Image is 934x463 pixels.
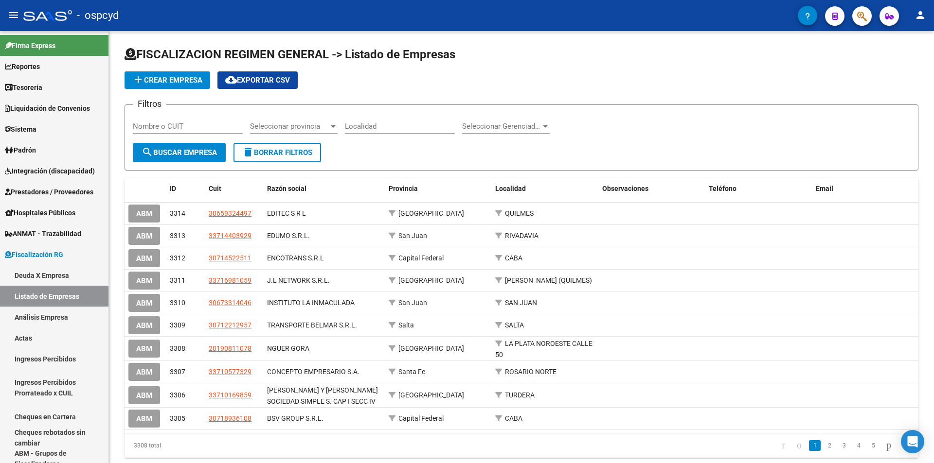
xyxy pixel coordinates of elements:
a: 2 [824,440,835,451]
span: 3311 [170,276,185,284]
span: 33710577329 [209,368,251,376]
a: 1 [809,440,821,451]
h3: Filtros [133,97,166,111]
span: 30712212957 [209,321,251,329]
span: SAN JUAN [505,299,537,307]
span: Razón social [267,185,306,192]
li: page 3 [837,437,851,454]
span: Santa Fe [398,368,425,376]
span: [PERSON_NAME] (QUILMES) [505,276,592,284]
span: SALTA [505,321,524,329]
span: ABM [136,321,152,330]
span: Hospitales Públicos [5,207,75,218]
span: Cuit [209,185,221,192]
button: ABM [128,249,160,267]
span: ABM [136,344,152,353]
datatable-header-cell: ID [166,178,205,199]
button: ABM [128,410,160,428]
span: Capital Federal [398,254,444,262]
span: [GEOGRAPHIC_DATA] [398,209,464,217]
button: ABM [128,386,160,404]
span: 3314 [170,209,185,217]
span: 30718936108 [209,414,251,422]
span: ANMAT - Trazabilidad [5,228,81,239]
span: ID [170,185,176,192]
span: Reportes [5,61,40,72]
span: NGUER GORA [267,344,309,352]
span: TURDERA [505,391,535,399]
li: page 4 [851,437,866,454]
span: FISCALIZACION REGIMEN GENERAL -> Listado de Empresas [125,48,455,61]
span: - ospcyd [77,5,119,26]
button: Buscar Empresa [133,143,226,162]
span: 3310 [170,299,185,307]
span: [GEOGRAPHIC_DATA] [398,344,464,352]
span: ABM [136,254,152,263]
span: 33710169859 [209,391,251,399]
span: Tesorería [5,82,42,93]
span: BSV GROUP S.R.L. [267,414,323,422]
span: 33714403929 [209,232,251,240]
span: 3307 [170,368,185,376]
datatable-header-cell: Email [812,178,918,199]
span: 33716981059 [209,276,251,284]
span: ABM [136,232,152,240]
span: Seleccionar provincia [250,122,329,131]
span: Buscar Empresa [142,148,217,157]
span: Firma Express [5,40,55,51]
mat-icon: cloud_download [225,74,237,86]
span: Capital Federal [398,414,444,422]
mat-icon: add [132,74,144,86]
a: go to next page [882,440,896,451]
li: page 2 [822,437,837,454]
span: San Juan [398,299,427,307]
span: QUILMES [505,209,534,217]
span: Crear Empresa [132,76,202,85]
span: Exportar CSV [225,76,290,85]
datatable-header-cell: Localidad [491,178,598,199]
button: ABM [128,363,160,381]
span: EDITEC S R L [267,209,306,217]
span: 30673314046 [209,299,251,307]
span: 30714522511 [209,254,251,262]
span: [GEOGRAPHIC_DATA] [398,391,464,399]
mat-icon: delete [242,146,254,158]
span: Provincia [389,185,418,192]
span: 3305 [170,414,185,422]
li: page 1 [808,437,822,454]
button: ABM [128,294,160,312]
span: Seleccionar Gerenciador [462,122,541,131]
datatable-header-cell: Razón social [263,178,385,199]
span: Prestadores / Proveedores [5,187,93,197]
span: ABM [136,299,152,308]
span: EDUMO S.R.L. [267,232,310,240]
span: CONCEPTO EMPRESARIO S.A. [267,368,359,376]
button: ABM [128,272,160,290]
a: go to first page [777,440,790,451]
li: page 5 [866,437,880,454]
datatable-header-cell: Cuit [205,178,263,199]
span: 3313 [170,232,185,240]
button: Exportar CSV [217,71,298,89]
a: go to last page [898,440,912,451]
span: CABA [505,254,522,262]
span: 3306 [170,391,185,399]
span: Email [816,185,833,192]
span: RIVADAVIA [505,232,539,240]
button: ABM [128,340,160,358]
span: ENCOTRANS S.R.L [267,254,324,262]
span: ABM [136,209,152,218]
span: ABM [136,414,152,423]
span: INSTITUTO LA INMACULADA [267,299,355,307]
span: ABM [136,391,152,400]
datatable-header-cell: Provincia [385,178,491,199]
span: CABA [505,414,522,422]
span: Observaciones [602,185,648,192]
span: ERNESTO Y LEANDRO SORIA SOCIEDAD SIMPLE S. CAP I SECC IV [267,386,378,405]
span: 3309 [170,321,185,329]
span: Localidad [495,185,526,192]
a: 3 [838,440,850,451]
span: LA PLATA NOROESTE CALLE 50 [495,340,593,359]
span: Teléfono [709,185,736,192]
mat-icon: menu [8,9,19,21]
